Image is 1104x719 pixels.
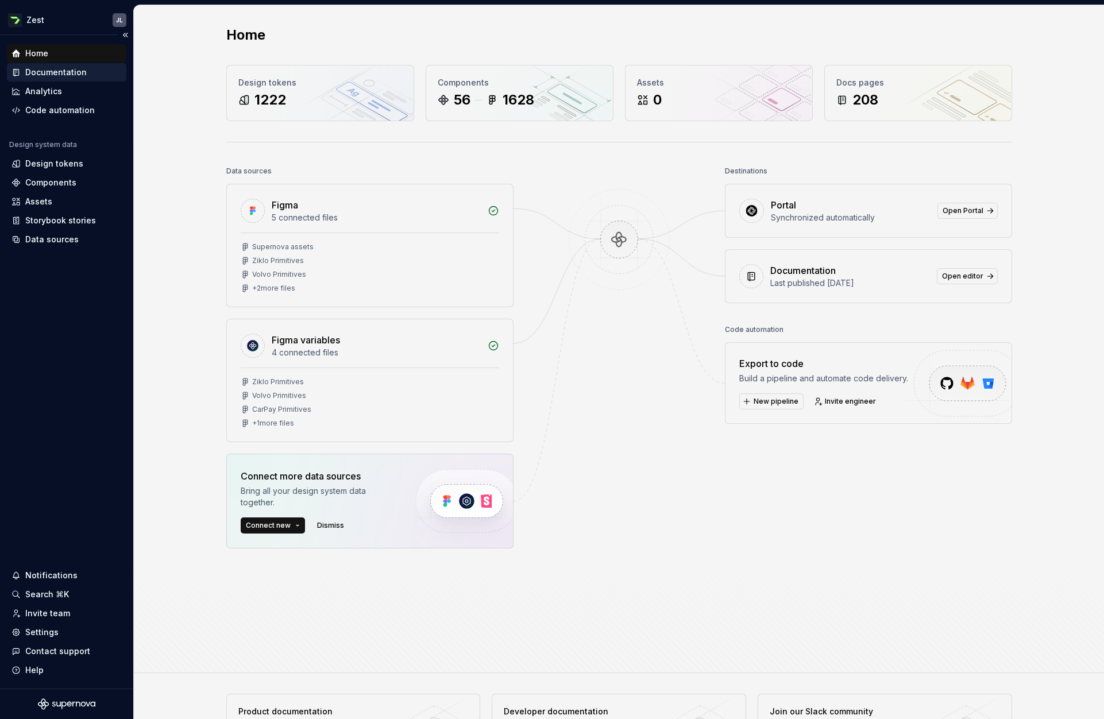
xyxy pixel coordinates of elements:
button: Dismiss [312,517,349,534]
div: Notifications [25,570,78,581]
span: Dismiss [317,521,344,530]
div: + 1 more files [252,419,294,428]
span: New pipeline [754,397,798,406]
a: Docs pages208 [824,65,1012,121]
button: Contact support [7,642,126,660]
div: Zest [26,14,44,26]
div: Analytics [25,86,62,97]
div: Product documentation [238,706,406,717]
div: Design tokens [25,158,83,169]
div: Ziklo Primitives [252,377,304,386]
div: Documentation [25,67,87,78]
a: Design tokens1222 [226,65,414,121]
div: 0 [653,91,662,109]
div: Last published [DATE] [770,277,930,289]
div: Synchronized automatically [771,212,931,223]
a: Figma variables4 connected filesZiklo PrimitivesVolvo PrimitivesCarPay Primitives+1more files [226,319,514,442]
div: Data sources [226,163,272,179]
div: Data sources [25,234,79,245]
div: + 2 more files [252,284,295,293]
div: Bring all your design system data together. [241,485,396,508]
div: 1628 [503,91,534,109]
div: Portal [771,198,796,212]
div: Invite team [25,608,70,619]
a: Assets0 [625,65,813,121]
a: Data sources [7,230,126,249]
span: Open Portal [943,206,983,215]
div: Help [25,664,44,676]
div: Supernova assets [252,242,314,252]
a: Invite engineer [810,393,881,409]
div: 5 connected files [272,212,481,223]
div: Docs pages [836,77,1000,88]
div: Volvo Primitives [252,270,306,279]
div: Figma variables [272,333,340,347]
a: Home [7,44,126,63]
div: Assets [25,196,52,207]
a: Documentation [7,63,126,82]
div: Components [438,77,601,88]
div: Components [25,177,76,188]
a: Assets [7,192,126,211]
div: 208 [852,91,878,109]
img: 845e64b5-cf6c-40e8-a5f3-aaa2a69d7a99.png [8,13,22,27]
div: Design tokens [238,77,402,88]
div: Figma [272,198,298,212]
div: Search ⌘K [25,589,69,600]
h2: Home [226,26,265,44]
button: New pipeline [739,393,804,409]
div: Export to code [739,357,908,370]
div: Storybook stories [25,215,96,226]
a: Open editor [937,268,998,284]
button: Collapse sidebar [117,27,133,43]
svg: Supernova Logo [38,698,95,710]
div: 4 connected files [272,347,481,358]
a: Analytics [7,82,126,100]
div: Documentation [770,264,836,277]
div: Join our Slack community [770,706,937,717]
div: Contact support [25,645,90,657]
button: Search ⌘K [7,585,126,604]
span: Invite engineer [825,397,876,406]
div: Code automation [725,322,783,338]
div: Volvo Primitives [252,391,306,400]
div: Connect more data sources [241,469,396,483]
div: Settings [25,627,59,638]
div: Code automation [25,105,95,116]
a: Design tokens [7,154,126,173]
div: JL [116,16,123,25]
button: Notifications [7,566,126,585]
div: Design system data [9,140,77,149]
div: Developer documentation [504,706,671,717]
a: Invite team [7,604,126,623]
a: Settings [7,623,126,641]
span: Connect new [246,521,291,530]
a: Components [7,173,126,192]
span: Open editor [942,272,983,281]
div: CarPay Primitives [252,405,311,414]
div: Assets [637,77,801,88]
a: Storybook stories [7,211,126,230]
button: Connect new [241,517,305,534]
a: Code automation [7,101,126,119]
a: Components561628 [426,65,613,121]
div: Ziklo Primitives [252,256,304,265]
button: Help [7,661,126,679]
div: Build a pipeline and automate code delivery. [739,373,908,384]
div: Home [25,48,48,59]
a: Open Portal [937,203,998,219]
div: 1222 [254,91,286,109]
a: Figma5 connected filesSupernova assetsZiklo PrimitivesVolvo Primitives+2more files [226,184,514,307]
button: ZestJL [2,7,131,32]
div: Destinations [725,163,767,179]
div: 56 [454,91,470,109]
